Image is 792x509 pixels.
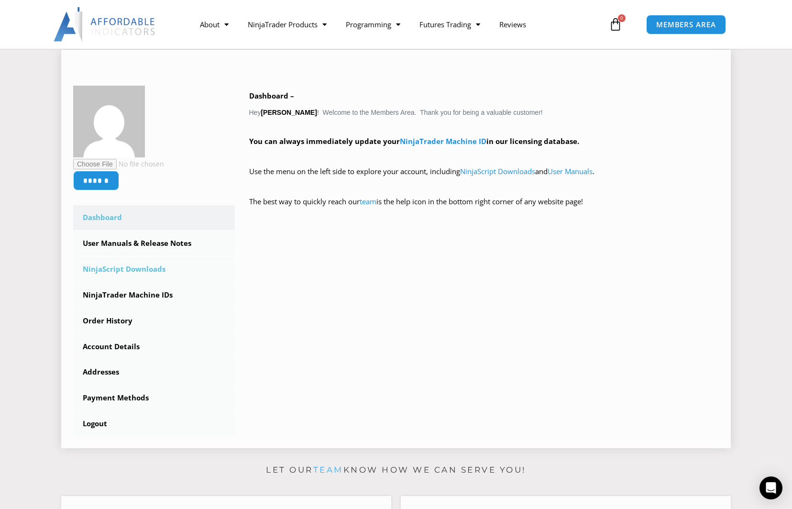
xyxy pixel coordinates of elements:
[73,334,235,359] a: Account Details
[313,465,343,475] a: team
[336,13,410,35] a: Programming
[73,231,235,256] a: User Manuals & Release Notes
[73,205,235,436] nav: Account pages
[73,86,145,157] img: 361a0be519d7acb8f16e276090e322ee6f8e5e614cef1dda7324c14a773939c3
[249,136,579,146] strong: You can always immediately update your in our licensing database.
[249,91,294,100] b: Dashboard –
[73,309,235,333] a: Order History
[460,166,535,176] a: NinjaScript Downloads
[73,411,235,436] a: Logout
[261,109,317,116] strong: [PERSON_NAME]
[61,463,731,478] p: Let our know how we can serve you!
[594,11,637,38] a: 0
[490,13,536,35] a: Reviews
[73,205,235,230] a: Dashboard
[249,165,719,192] p: Use the menu on the left side to explore your account, including and .
[646,15,726,34] a: MEMBERS AREA
[73,386,235,410] a: Payment Methods
[249,89,719,222] div: Hey ! Welcome to the Members Area. Thank you for being a valuable customer!
[400,136,486,146] a: NinjaTrader Machine ID
[190,13,606,35] nav: Menu
[73,283,235,308] a: NinjaTrader Machine IDs
[759,476,782,499] div: Open Intercom Messenger
[656,21,716,28] span: MEMBERS AREA
[73,257,235,282] a: NinjaScript Downloads
[54,7,156,42] img: LogoAI | Affordable Indicators – NinjaTrader
[190,13,238,35] a: About
[548,166,593,176] a: User Manuals
[238,13,336,35] a: NinjaTrader Products
[73,360,235,385] a: Addresses
[618,14,626,22] span: 0
[249,195,719,222] p: The best way to quickly reach our is the help icon in the bottom right corner of any website page!
[410,13,490,35] a: Futures Trading
[360,197,376,206] a: team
